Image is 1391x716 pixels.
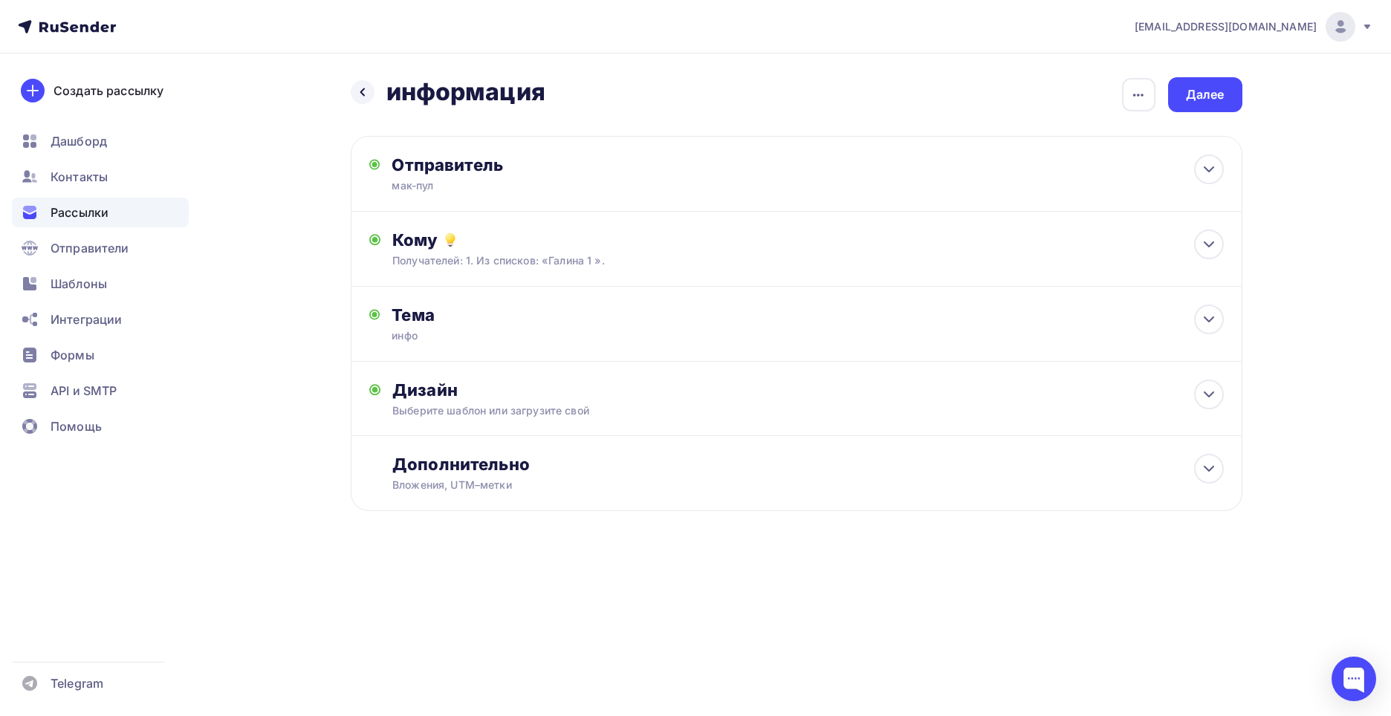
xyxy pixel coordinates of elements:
span: Дашборд [51,132,107,150]
span: Шаблоны [51,275,107,293]
span: Telegram [51,674,103,692]
div: Получателей: 1. Из списков: «Галина 1 ». [392,253,1141,268]
a: [EMAIL_ADDRESS][DOMAIN_NAME] [1135,12,1373,42]
div: инфо [392,328,656,343]
div: Тема [392,305,685,325]
div: Далее [1186,86,1225,103]
div: Вложения, UTM–метки [392,478,1141,492]
h2: информация [386,77,545,107]
a: Отправители [12,233,189,263]
div: Создать рассылку [53,82,163,100]
a: Рассылки [12,198,189,227]
span: Отправители [51,239,129,257]
a: Формы [12,340,189,370]
span: Интеграции [51,310,122,328]
span: Формы [51,346,94,364]
div: Выберите шаблон или загрузите свой [392,403,1141,418]
div: Дизайн [392,380,1223,400]
span: Помощь [51,417,102,435]
span: Рассылки [51,204,108,221]
span: [EMAIL_ADDRESS][DOMAIN_NAME] [1135,19,1317,34]
a: Контакты [12,162,189,192]
div: мак-пул [392,178,681,193]
span: Контакты [51,168,108,186]
div: Отправитель [392,154,713,175]
a: Дашборд [12,126,189,156]
span: API и SMTP [51,382,117,400]
div: Кому [392,230,1223,250]
div: Дополнительно [392,454,1223,475]
a: Шаблоны [12,269,189,299]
